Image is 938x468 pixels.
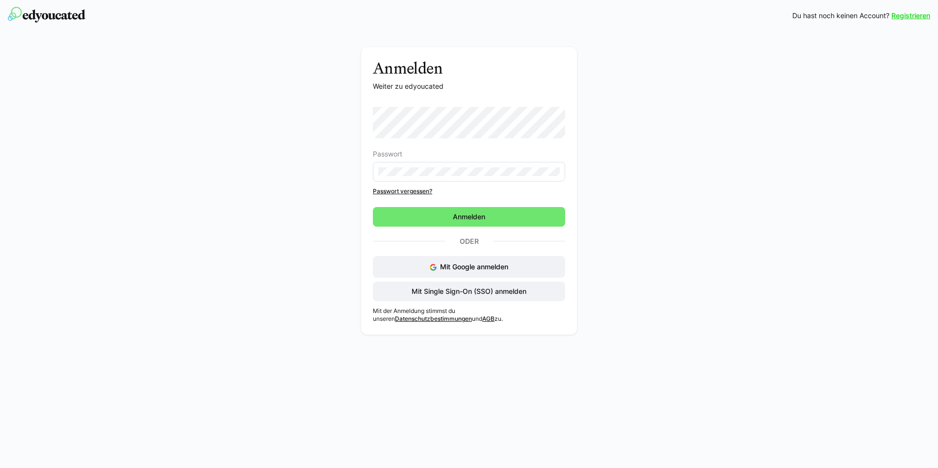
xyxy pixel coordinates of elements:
p: Weiter zu edyoucated [373,81,565,91]
p: Mit der Anmeldung stimmst du unseren und zu. [373,307,565,323]
span: Anmelden [451,212,487,222]
h3: Anmelden [373,59,565,78]
button: Mit Google anmelden [373,256,565,278]
span: Du hast noch keinen Account? [792,11,889,21]
a: Registrieren [891,11,930,21]
img: edyoucated [8,7,85,23]
span: Mit Google anmelden [440,262,508,271]
a: Passwort vergessen? [373,187,565,195]
span: Mit Single Sign-On (SSO) anmelden [410,286,528,296]
span: Passwort [373,150,402,158]
button: Mit Single Sign-On (SSO) anmelden [373,282,565,301]
a: Datenschutzbestimmungen [395,315,472,322]
a: AGB [482,315,495,322]
button: Anmelden [373,207,565,227]
p: Oder [445,234,493,248]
